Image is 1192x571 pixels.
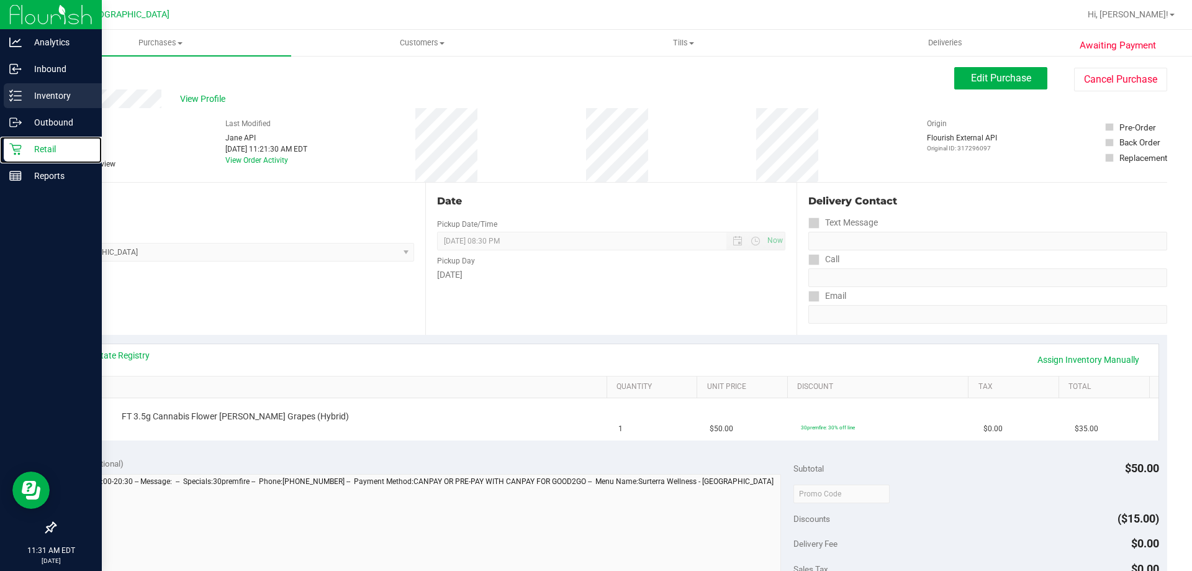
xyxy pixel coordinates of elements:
[927,144,997,153] p: Original ID: 317296097
[1131,537,1159,550] span: $0.00
[710,423,733,435] span: $50.00
[618,423,623,435] span: 1
[22,88,96,103] p: Inventory
[12,472,50,509] iframe: Resource center
[6,545,96,556] p: 11:31 AM EDT
[30,37,291,48] span: Purchases
[797,382,964,392] a: Discount
[793,464,824,473] span: Subtotal
[616,382,692,392] a: Quantity
[22,168,96,183] p: Reports
[9,116,22,129] inline-svg: Outbound
[22,35,96,50] p: Analytics
[707,382,783,392] a: Unit Price
[1075,423,1098,435] span: $35.00
[1119,136,1160,148] div: Back Order
[1080,39,1156,53] span: Awaiting Payment
[22,62,96,76] p: Inbound
[73,382,602,392] a: SKU
[75,349,150,362] a: View State Registry
[954,67,1047,89] button: Edit Purchase
[927,118,947,129] label: Origin
[9,89,22,102] inline-svg: Inventory
[122,411,349,423] span: FT 3.5g Cannabis Flower [PERSON_NAME] Grapes (Hybrid)
[808,268,1167,287] input: Format: (999) 999-9999
[6,556,96,565] p: [DATE]
[1119,152,1167,164] div: Replacement
[9,36,22,48] inline-svg: Analytics
[437,194,785,209] div: Date
[22,115,96,130] p: Outbound
[808,287,846,305] label: Email
[808,194,1167,209] div: Delivery Contact
[911,37,979,48] span: Deliveries
[225,132,307,144] div: Jane API
[927,132,997,153] div: Flourish External API
[180,93,230,106] span: View Profile
[793,485,890,503] input: Promo Code
[437,255,475,267] label: Pickup Day
[225,144,307,155] div: [DATE] 11:21:30 AM EDT
[793,508,830,530] span: Discounts
[9,170,22,182] inline-svg: Reports
[292,37,552,48] span: Customers
[808,232,1167,250] input: Format: (999) 999-9999
[793,539,838,549] span: Delivery Fee
[225,156,288,165] a: View Order Activity
[971,72,1031,84] span: Edit Purchase
[978,382,1054,392] a: Tax
[1119,121,1156,134] div: Pre-Order
[1088,9,1168,19] span: Hi, [PERSON_NAME]!
[1125,462,1159,475] span: $50.00
[55,194,414,209] div: Location
[225,118,271,129] label: Last Modified
[1068,382,1144,392] a: Total
[1074,68,1167,91] button: Cancel Purchase
[801,424,855,431] span: 30premfire: 30% off line
[815,30,1076,56] a: Deliveries
[983,423,1003,435] span: $0.00
[291,30,553,56] a: Customers
[808,214,878,232] label: Text Message
[437,219,497,230] label: Pickup Date/Time
[22,142,96,157] p: Retail
[1029,349,1147,370] a: Assign Inventory Manually
[30,30,291,56] a: Purchases
[9,143,22,155] inline-svg: Retail
[808,250,839,268] label: Call
[1117,512,1159,525] span: ($15.00)
[84,9,169,20] span: [GEOGRAPHIC_DATA]
[9,63,22,75] inline-svg: Inbound
[437,268,785,281] div: [DATE]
